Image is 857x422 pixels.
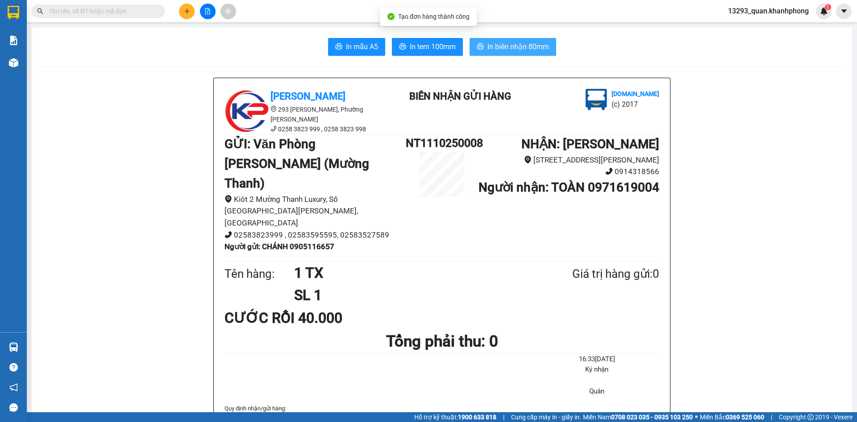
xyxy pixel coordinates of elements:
[294,262,529,284] h1: 1 TX
[49,6,154,16] input: Tìm tên, số ĐT hoặc mã đơn
[478,154,659,166] li: [STREET_ADDRESS][PERSON_NAME]
[9,36,18,45] img: solution-icon
[478,180,659,195] b: Người nhận : TOÀN 0971619004
[270,106,277,112] span: environment
[37,8,43,14] span: search
[225,329,659,354] h1: Tổng phải thu: 0
[75,34,123,41] b: [DOMAIN_NAME]
[721,5,816,17] span: 13293_quan.khanhphong
[225,265,294,283] div: Tên hàng:
[478,166,659,178] li: 0914318566
[521,137,659,151] b: NHẬN : [PERSON_NAME]
[225,242,334,251] b: Người gửi : CHÁNH 0905116657
[503,412,504,422] span: |
[346,41,378,52] span: In mẫu A5
[225,307,368,329] div: CƯỚC RỒI 40.000
[535,364,659,375] li: Ký nhận
[225,104,385,124] li: 293 [PERSON_NAME], Phường [PERSON_NAME]
[220,4,236,19] button: aim
[726,414,764,421] strong: 0369 525 060
[294,284,529,306] h1: SL 1
[771,412,772,422] span: |
[840,7,848,15] span: caret-down
[58,13,86,71] b: BIÊN NHẬN GỬI HÀNG
[535,386,659,397] li: Quân
[184,8,190,14] span: plus
[414,412,496,422] span: Hỗ trợ kỹ thuật:
[586,89,607,110] img: logo.jpg
[529,265,659,283] div: Giá trị hàng gửi: 0
[511,412,581,422] span: Cung cấp máy in - giấy in:
[820,7,828,15] img: icon-new-feature
[535,354,659,365] li: 16:33[DATE]
[406,134,478,152] h1: NT1110250008
[9,343,18,352] img: warehouse-icon
[524,156,532,163] span: environment
[399,43,406,51] span: printer
[11,58,50,100] b: [PERSON_NAME]
[612,99,659,110] li: (c) 2017
[409,91,511,102] b: BIÊN NHẬN GỬI HÀNG
[387,13,395,20] span: check-circle
[458,414,496,421] strong: 1900 633 818
[225,89,269,134] img: logo.jpg
[11,11,56,56] img: logo.jpg
[200,4,216,19] button: file-add
[75,42,123,54] li: (c) 2017
[826,4,829,10] span: 1
[612,90,659,97] b: [DOMAIN_NAME]
[9,383,18,392] span: notification
[695,415,698,419] span: ⚪️
[470,38,556,56] button: printerIn biên nhận 80mm
[700,412,764,422] span: Miền Bắc
[611,414,693,421] strong: 0708 023 035 - 0935 103 250
[9,363,18,372] span: question-circle
[225,8,231,14] span: aim
[605,167,613,175] span: phone
[225,229,406,241] li: 02583823999 , 02583595595, 02583527589
[8,6,19,19] img: logo-vxr
[807,414,814,420] span: copyright
[477,43,484,51] span: printer
[583,412,693,422] span: Miền Nam
[225,231,232,238] span: phone
[398,13,470,20] span: Tạo đơn hàng thành công
[270,125,277,132] span: phone
[335,43,342,51] span: printer
[9,58,18,67] img: warehouse-icon
[392,38,463,56] button: printerIn tem 100mm
[825,4,831,10] sup: 1
[225,195,232,203] span: environment
[204,8,211,14] span: file-add
[836,4,852,19] button: caret-down
[487,41,549,52] span: In biên nhận 80mm
[225,193,406,229] li: Kiôt 2 Mường Thanh Luxury, Số [GEOGRAPHIC_DATA][PERSON_NAME], [GEOGRAPHIC_DATA]
[270,91,345,102] b: [PERSON_NAME]
[225,137,369,191] b: GỬI : Văn Phòng [PERSON_NAME] (Mường Thanh)
[97,11,118,33] img: logo.jpg
[328,38,385,56] button: printerIn mẫu A5
[179,4,195,19] button: plus
[9,403,18,412] span: message
[410,41,456,52] span: In tem 100mm
[225,124,385,134] li: 0258 3823 999 , 0258 3823 998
